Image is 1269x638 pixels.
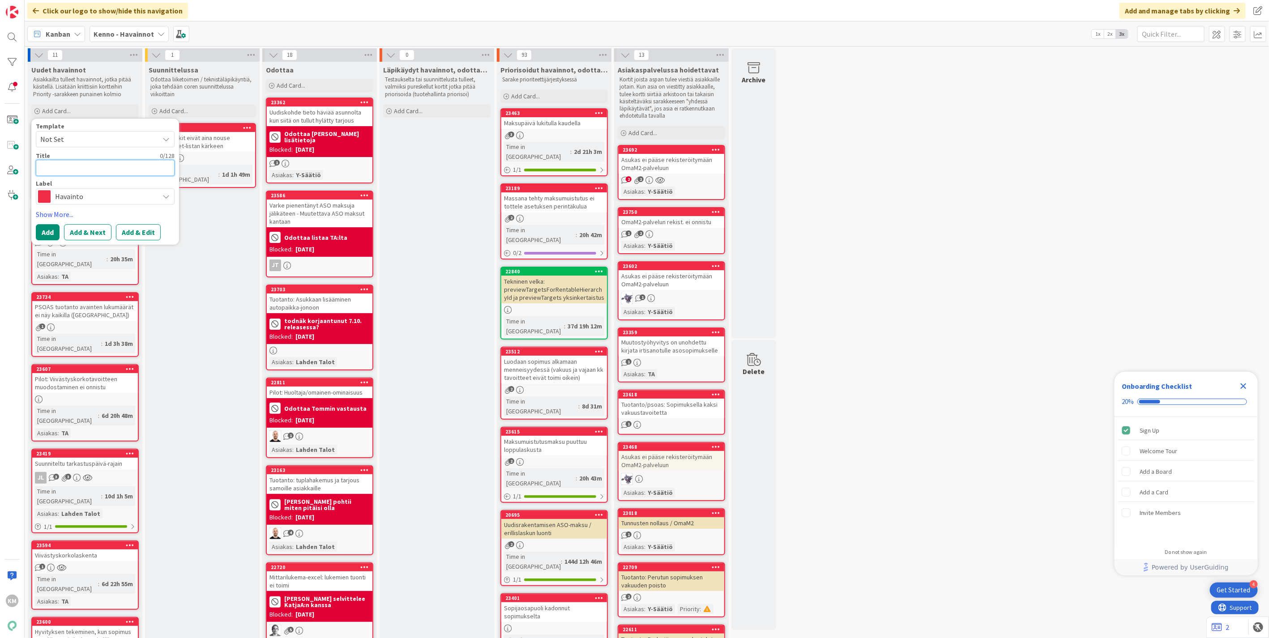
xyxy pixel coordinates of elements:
div: 20695Uudisrakentamisen ASO-maksu / erillislaskun luonti [501,511,607,539]
div: Suunniteltu tarkastuspäivä-rajain [32,458,138,469]
div: 23512 [505,349,607,355]
span: Add Card... [394,107,423,115]
p: Odottaa liiketoimen / teknistäläpikäyntiä, joka tehdään coren suunnittelussa viikoittain [150,76,254,98]
div: Open Get Started checklist, remaining modules: 4 [1210,583,1258,598]
b: Odottaa [PERSON_NAME] lisätietoja [284,131,370,143]
div: [DATE] [295,416,314,425]
span: Add Card... [511,92,540,100]
div: Asiakas [269,445,292,455]
img: TM [269,527,281,539]
div: 22709 [619,563,724,571]
div: Lahden Talot [294,445,337,455]
div: 8d 31m [580,401,604,411]
div: Lahden Talot [59,509,103,519]
span: : [58,428,59,438]
div: Asukas ei pääse rekisteröitymään OmaM2-palveluun [619,270,724,290]
div: Asiakas [35,272,58,281]
span: 1 [288,433,294,438]
div: 23401Sopijaosapuoli kadonnut sopimukselta [501,594,607,622]
div: Add a Card [1140,487,1169,498]
div: Archive [742,74,766,85]
span: : [101,339,103,349]
div: Time in [GEOGRAPHIC_DATA] [504,396,578,416]
button: Add & Edit [116,224,161,240]
span: : [292,357,294,367]
span: : [292,445,294,455]
div: [DATE] [295,245,314,254]
div: PSOAS tuotanto avainten lukumäärät ei näy kaikilla ([GEOGRAPHIC_DATA]) [32,301,138,321]
span: 1 [39,323,45,329]
div: 23703 [271,286,372,293]
div: Asiakas [269,357,292,367]
div: 23586 [271,192,372,199]
div: 23602Asukas ei pääse rekisteröitymään OmaM2-palveluun [619,262,724,290]
div: 23018 [623,510,724,516]
span: 2 [638,176,644,182]
div: Asukas ei pääse rekisteröitymään OmaM2-palveluun [619,451,724,471]
div: Do not show again [1165,549,1207,556]
div: 23362 [271,99,372,106]
div: 23359 [619,328,724,336]
div: 23018 [619,509,724,517]
div: 23419 [36,451,138,457]
div: Tuotanto: tuplahakemus ja tarjous samoille asiakkaille [267,474,372,494]
span: 2 [508,215,514,221]
span: 13 [634,50,649,60]
div: 23463 [505,110,607,116]
div: 20695 [505,512,607,518]
div: 23463 [501,109,607,117]
div: 23692 [623,147,724,153]
div: Y-Säätiö [294,170,323,180]
p: Asiakkailta tulleet havainnot, jotka pitää käsitellä. Lisätään kriittisiin kortteihin Priority -s... [33,76,137,98]
div: Invite Members is incomplete. [1118,503,1254,523]
div: 23750 [619,208,724,216]
p: Testaukselta tai suunnittelusta tulleet, valmiiksi pureskellut kortit jotka pitää priorisoida (tu... [385,76,489,98]
span: Support [19,1,41,12]
div: 23618Tuotanto/psoas: Sopimuksella kaksi vakuustavoitetta [619,391,724,418]
div: Checklist Container [1115,372,1258,575]
span: Uudet havainnot [31,65,86,74]
div: 23615Maksumuistutusmaksu puuttuu loppulaskusta [501,428,607,455]
div: Tuotanto/psoas: Sopimuksella kaksi vakuustavoitetta [619,399,724,418]
span: Not Set [40,133,152,145]
div: 2d 21h 3m [572,147,604,157]
span: Add Card... [628,129,657,137]
div: TM [267,430,372,442]
span: 93 [517,50,532,60]
div: Pilot: Viivästyskorkotavoitteen muodostaminen ei onnistu [32,373,138,393]
div: 23468 [619,443,724,451]
img: Visit kanbanzone.com [6,6,18,18]
div: 23734PSOAS tuotanto avainten lukumäärät ei näy kaikilla ([GEOGRAPHIC_DATA]) [32,293,138,321]
div: 23602 [619,262,724,270]
div: 22720Mittarilukema-excel: lukemien tuonti ei toimi [267,563,372,591]
div: Y-Säätiö [645,187,675,196]
div: 23163Tuotanto: tuplahakemus ja tarjous samoille asiakkaille [267,466,372,494]
div: TM [267,527,372,539]
div: 1d 3h 38m [103,339,135,349]
div: 1/1 [501,164,607,175]
div: Invite Members [1140,507,1181,518]
span: : [578,401,580,411]
span: : [58,509,59,519]
div: 23607Pilot: Viivästyskorkotavoitteen muodostaminen ei onnistu [32,365,138,393]
div: 23359Muutostyöhyvitys on unohdettu kirjata irtisanotulle asosopimukselle [619,328,724,356]
div: 23401 [501,594,607,602]
div: Maksupäivä lukitulla kaudella [501,117,607,129]
div: Asiakas [621,488,644,498]
span: : [570,147,572,157]
label: Title [36,152,50,160]
div: 20% [1122,398,1134,406]
span: 4 [288,530,294,536]
div: Sign Up is complete. [1118,421,1254,440]
div: 23594 [32,541,138,549]
span: : [644,307,645,317]
div: Time in [GEOGRAPHIC_DATA] [35,486,101,506]
div: 23362 [267,98,372,106]
div: Footer [1115,559,1258,575]
div: 23602 [623,263,724,269]
div: 23586Varke pienentänyt ASO maksuja jälikäteen - Muutettava ASO maksut kantaan [267,191,372,227]
div: Asiakas [35,428,58,438]
img: LM [621,293,633,304]
div: 1d 1h 49m [220,170,252,179]
span: Label [36,180,52,187]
